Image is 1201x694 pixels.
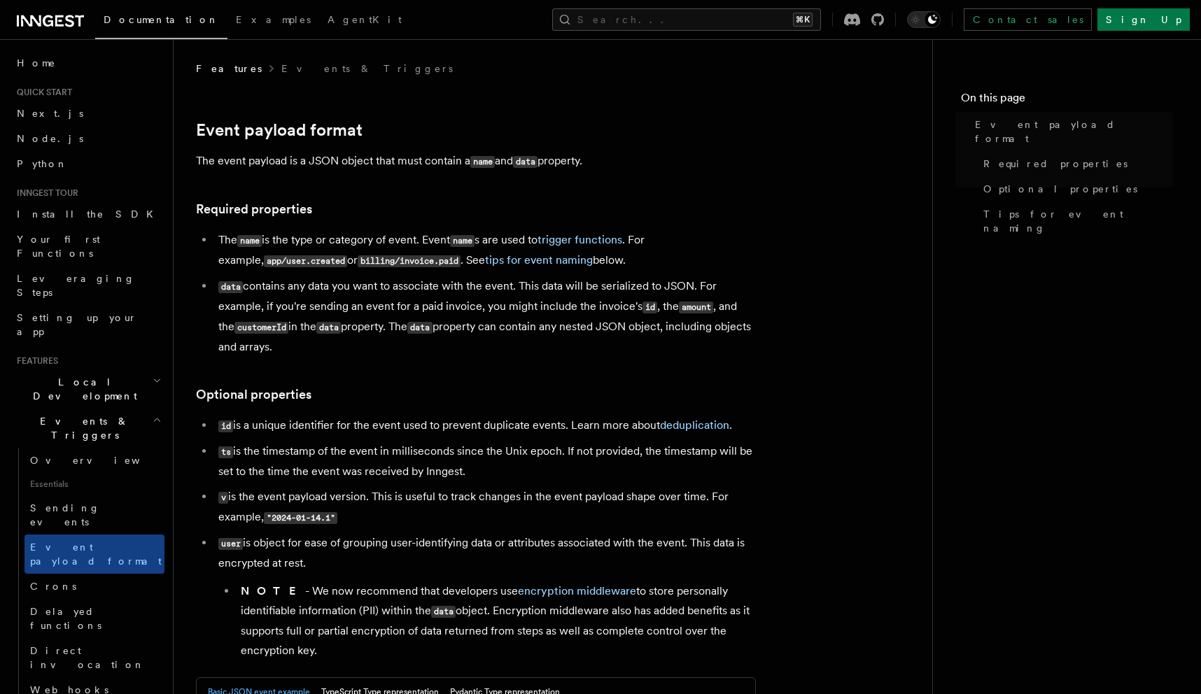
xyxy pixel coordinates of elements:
[11,414,153,442] span: Events & Triggers
[431,606,456,618] code: data
[11,201,164,227] a: Install the SDK
[281,62,453,76] a: Events & Triggers
[24,473,164,495] span: Essentials
[24,599,164,638] a: Delayed functions
[978,151,1173,176] a: Required properties
[978,201,1173,241] a: Tips for event naming
[95,4,227,39] a: Documentation
[241,584,305,597] strong: NOTE
[24,534,164,574] a: Event payload format
[642,302,657,313] code: id
[961,90,1173,112] h4: On this page
[964,8,1092,31] a: Contact sales
[11,409,164,448] button: Events & Triggers
[30,455,174,466] span: Overview
[11,126,164,151] a: Node.js
[407,322,432,334] code: data
[513,156,538,168] code: data
[214,441,756,481] li: is the timestamp of the event in milliseconds since the Unix epoch. If not provided, the timestam...
[485,253,593,267] a: tips for event naming
[983,182,1137,196] span: Optional properties
[538,233,622,246] a: trigger functions
[319,4,410,38] a: AgentKit
[218,281,243,293] code: data
[11,355,58,367] span: Features
[30,581,76,592] span: Crons
[11,87,72,98] span: Quick start
[11,151,164,176] a: Python
[196,385,311,404] a: Optional properties
[358,255,461,267] code: billing/invoice.paid
[11,187,78,199] span: Inngest tour
[214,487,756,527] li: is the event payload version. This is useful to track changes in the event payload shape over tim...
[24,495,164,534] a: Sending events
[17,273,135,298] span: Leveraging Steps
[218,446,233,458] code: ts
[214,533,756,660] li: is object for ease of grouping user-identifying data or attributes associated with the event. Thi...
[17,133,83,144] span: Node.js
[24,448,164,473] a: Overview
[11,369,164,409] button: Local Development
[470,156,495,168] code: name
[264,255,347,267] code: app/user.created
[11,227,164,266] a: Your first Functions
[11,305,164,344] a: Setting up your app
[328,14,402,25] span: AgentKit
[236,14,311,25] span: Examples
[218,420,233,432] code: id
[11,50,164,76] a: Home
[196,120,363,140] a: Event payload format
[214,230,756,271] li: The is the type or category of event. Event s are used to . For example, or . See below.
[983,157,1128,171] span: Required properties
[450,235,475,247] code: name
[218,492,228,504] code: v
[793,13,813,27] kbd: ⌘K
[237,235,262,247] code: name
[660,418,729,432] a: deduplication
[24,574,164,599] a: Crons
[1097,8,1190,31] a: Sign Up
[983,207,1173,235] span: Tips for event naming
[11,101,164,126] a: Next.js
[214,276,756,357] li: contains any data you want to associate with the event. This data will be serialized to JSON. For...
[11,266,164,305] a: Leveraging Steps
[907,11,941,28] button: Toggle dark mode
[218,538,243,550] code: user
[104,14,219,25] span: Documentation
[17,208,162,220] span: Install the SDK
[17,312,137,337] span: Setting up your app
[11,375,153,403] span: Local Development
[30,541,162,567] span: Event payload format
[30,645,145,670] span: Direct invocation
[17,56,56,70] span: Home
[196,199,312,219] a: Required properties
[196,62,262,76] span: Features
[17,108,83,119] span: Next.js
[552,8,821,31] button: Search...⌘K
[24,638,164,677] a: Direct invocation
[679,302,713,313] code: amount
[17,158,68,169] span: Python
[264,512,337,524] code: "2024-01-14.1"
[227,4,319,38] a: Examples
[17,234,100,259] span: Your first Functions
[234,322,288,334] code: customerId
[969,112,1173,151] a: Event payload format
[518,584,636,597] a: encryption middleware
[237,581,756,660] li: - We now recommend that developers use to store personally identifiable information (PII) within ...
[30,606,101,631] span: Delayed functions
[978,176,1173,201] a: Optional properties
[975,118,1173,146] span: Event payload format
[196,151,756,171] p: The event payload is a JSON object that must contain a and property.
[214,416,756,436] li: is a unique identifier for the event used to prevent duplicate events. Learn more about .
[30,502,100,527] span: Sending events
[316,322,341,334] code: data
